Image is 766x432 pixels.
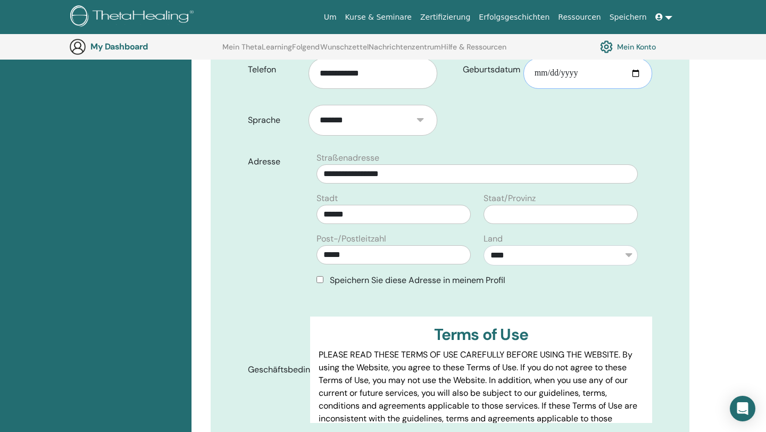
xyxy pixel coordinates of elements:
label: Adresse [240,152,310,172]
label: Geburtsdatum [455,60,523,80]
a: Speichern [605,7,651,27]
a: Mein ThetaLearning [222,43,292,60]
label: Sprache [240,110,309,130]
span: Speichern Sie diese Adresse in meinem Profil [330,275,505,286]
a: Hilfe & Ressourcen [441,43,506,60]
a: Kurse & Seminare [341,7,416,27]
img: cog.svg [600,38,613,56]
a: Ressourcen [554,7,605,27]
a: Mein Konto [600,38,656,56]
h3: My Dashboard [90,41,197,52]
img: logo.png [70,5,197,29]
h3: Terms of Use [319,325,644,344]
a: Erfolgsgeschichten [474,7,554,27]
label: Land [484,232,503,245]
label: Staat/Provinz [484,192,536,205]
a: Folgend [292,43,320,60]
label: Straßenadresse [317,152,379,164]
a: Wunschzettel [320,43,369,60]
a: Zertifizierung [416,7,474,27]
a: Um [320,7,341,27]
label: Stadt [317,192,338,205]
label: Telefon [240,60,309,80]
a: Nachrichtenzentrum [369,43,441,60]
div: Open Intercom Messenger [730,396,755,421]
label: Post-/Postleitzahl [317,232,386,245]
img: generic-user-icon.jpg [69,38,86,55]
label: Geschäftsbedingungen [240,360,310,380]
